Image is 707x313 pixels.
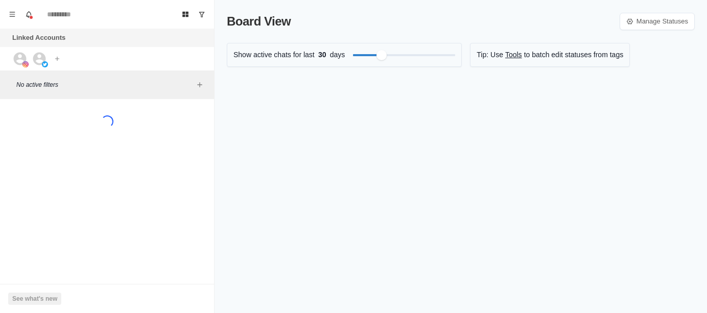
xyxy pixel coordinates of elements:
[8,293,61,305] button: See what's new
[22,61,29,67] img: picture
[20,6,37,22] button: Notifications
[233,50,315,60] p: Show active chats for last
[177,6,194,22] button: Board View
[477,50,503,60] p: Tip: Use
[524,50,624,60] p: to batch edit statuses from tags
[194,79,206,91] button: Add filters
[315,50,330,60] span: 30
[227,12,291,31] p: Board View
[505,50,522,60] a: Tools
[51,53,63,65] button: Add account
[330,50,345,60] p: days
[42,61,48,67] img: picture
[376,50,387,60] div: Filter by activity days
[12,33,65,43] p: Linked Accounts
[194,6,210,22] button: Show unread conversations
[4,6,20,22] button: Menu
[620,13,695,30] a: Manage Statuses
[16,80,194,89] p: No active filters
